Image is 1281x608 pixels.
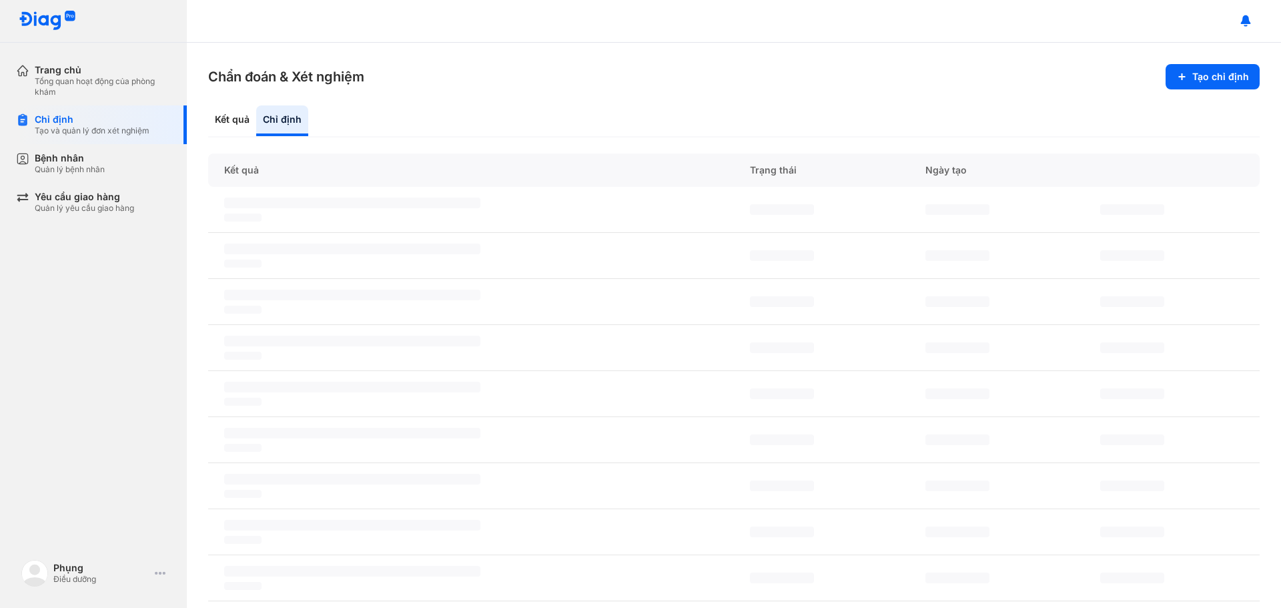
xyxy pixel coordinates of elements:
div: Trạng thái [734,154,909,187]
span: ‌ [224,336,480,346]
span: ‌ [750,434,814,445]
span: ‌ [1100,342,1164,353]
img: logo [21,560,48,587]
span: ‌ [224,244,480,254]
span: ‌ [224,474,480,485]
span: ‌ [224,582,262,590]
span: ‌ [750,296,814,307]
span: ‌ [224,306,262,314]
span: ‌ [925,388,989,399]
span: ‌ [925,204,989,215]
span: ‌ [925,434,989,445]
span: ‌ [224,214,262,222]
span: ‌ [750,573,814,583]
div: Trang chủ [35,64,171,76]
span: ‌ [925,573,989,583]
span: ‌ [750,250,814,261]
div: Bệnh nhân [35,152,105,164]
span: ‌ [224,398,262,406]
span: ‌ [1100,250,1164,261]
div: Yêu cầu giao hàng [35,191,134,203]
button: Tạo chỉ định [1166,64,1260,89]
span: ‌ [750,388,814,399]
span: ‌ [750,342,814,353]
span: ‌ [224,260,262,268]
span: ‌ [1100,573,1164,583]
img: logo [19,11,76,31]
span: ‌ [925,342,989,353]
span: ‌ [224,536,262,544]
span: ‌ [224,566,480,577]
span: ‌ [1100,434,1164,445]
span: ‌ [925,250,989,261]
div: Quản lý bệnh nhân [35,164,105,175]
span: ‌ [1100,481,1164,491]
span: ‌ [224,520,480,531]
span: ‌ [1100,296,1164,307]
span: ‌ [750,527,814,537]
span: ‌ [224,382,480,392]
div: Kết quả [208,154,734,187]
div: Chỉ định [256,105,308,136]
span: ‌ [925,527,989,537]
span: ‌ [224,490,262,498]
span: ‌ [750,204,814,215]
span: ‌ [1100,204,1164,215]
span: ‌ [224,352,262,360]
div: Ngày tạo [909,154,1085,187]
div: Tổng quan hoạt động của phòng khám [35,76,171,97]
h3: Chẩn đoán & Xét nghiệm [208,67,364,86]
span: ‌ [224,428,480,438]
span: ‌ [1100,388,1164,399]
span: ‌ [224,290,480,300]
span: ‌ [224,444,262,452]
div: Chỉ định [35,113,149,125]
span: ‌ [925,481,989,491]
div: Phụng [53,562,149,574]
span: ‌ [1100,527,1164,537]
span: ‌ [224,198,480,208]
div: Điều dưỡng [53,574,149,585]
div: Tạo và quản lý đơn xét nghiệm [35,125,149,136]
div: Kết quả [208,105,256,136]
div: Quản lý yêu cầu giao hàng [35,203,134,214]
span: ‌ [925,296,989,307]
span: ‌ [750,481,814,491]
